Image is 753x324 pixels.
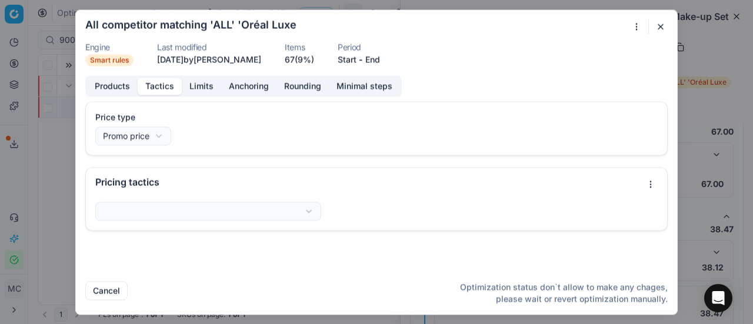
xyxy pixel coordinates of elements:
[85,281,128,300] button: Cancel
[157,43,261,51] dt: Last modified
[285,43,314,51] dt: Items
[365,54,380,65] button: End
[182,78,221,95] button: Limits
[359,54,363,65] span: -
[338,54,356,65] button: Start
[276,78,329,95] button: Rounding
[85,19,296,30] h2: All competitor matching 'ALL' 'Oréal Luxe
[329,78,400,95] button: Minimal steps
[285,54,314,65] a: 67(9%)
[85,43,134,51] dt: Engine
[221,78,276,95] button: Anchoring
[442,281,668,305] p: Optimization status don`t allow to make any chages, please wait or revert optimization manually.
[87,78,138,95] button: Products
[85,54,134,66] span: Smart rules
[138,78,182,95] button: Tactics
[95,177,641,186] div: Pricing tactics
[95,111,658,123] label: Price type
[157,54,261,64] span: [DATE] by [PERSON_NAME]
[338,43,380,51] dt: Period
